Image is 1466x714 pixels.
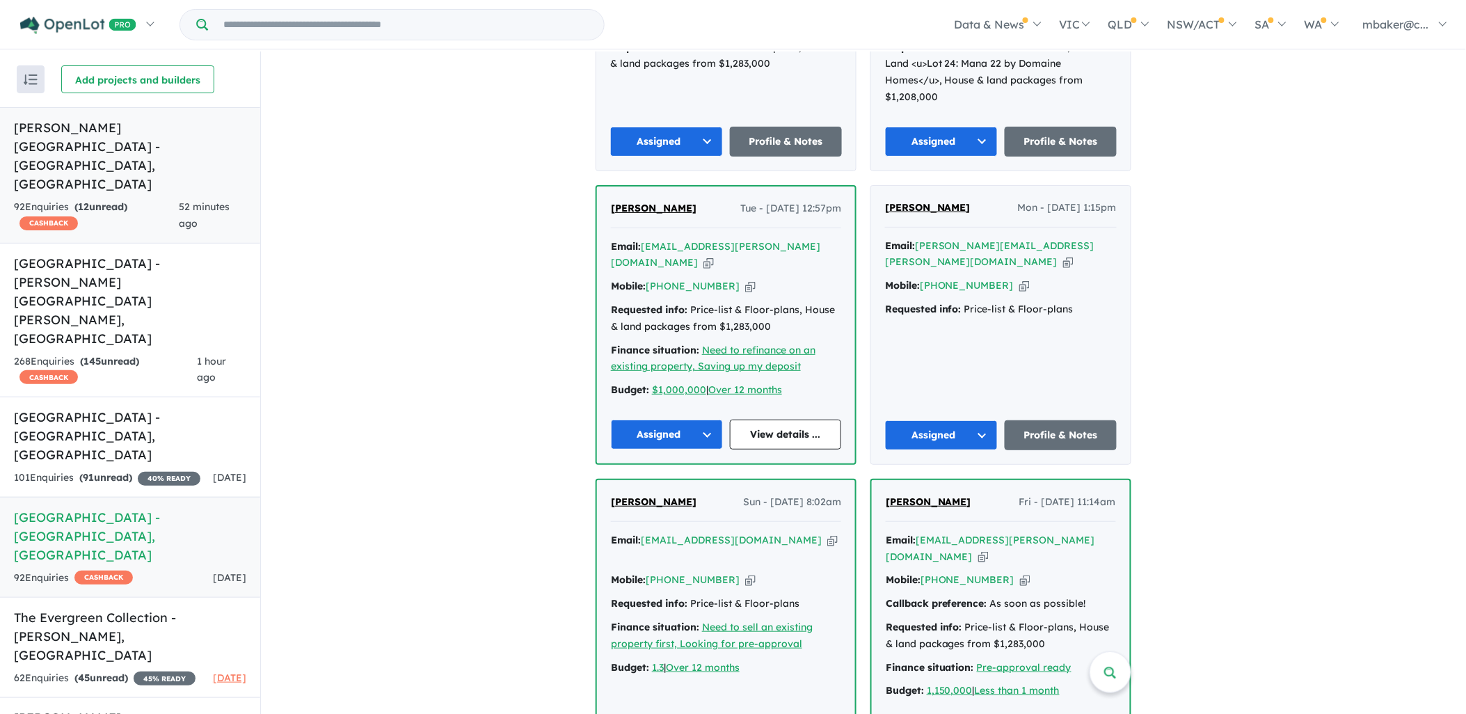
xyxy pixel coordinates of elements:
[885,40,1117,106] div: Brochure & Inclusions, House & Land <u>Lot 24: Mana 22 by Domaine Homes</u>, House & land package...
[611,302,841,335] div: Price-list & Floor-plans, House & land packages from $1,283,000
[975,684,1060,697] a: Less than 1 month
[19,370,78,384] span: CASHBACK
[652,383,706,396] a: $1,000,000
[611,596,841,612] div: Price-list & Floor-plans
[611,383,649,396] strong: Budget:
[1063,255,1074,269] button: Copy
[610,41,687,54] strong: Requested info:
[885,127,998,157] button: Assigned
[886,661,974,674] strong: Finance situation:
[14,254,246,348] h5: [GEOGRAPHIC_DATA] - [PERSON_NAME][GEOGRAPHIC_DATA][PERSON_NAME] , [GEOGRAPHIC_DATA]
[703,255,714,270] button: Copy
[885,200,971,216] a: [PERSON_NAME]
[179,200,230,230] span: 52 minutes ago
[611,240,641,253] strong: Email:
[886,683,1116,699] div: |
[745,573,756,587] button: Copy
[1020,573,1030,587] button: Copy
[611,303,687,316] strong: Requested info:
[827,533,838,548] button: Copy
[641,534,822,546] a: [EMAIL_ADDRESS][DOMAIN_NAME]
[211,10,601,40] input: Try estate name, suburb, builder or developer
[83,471,94,484] span: 91
[730,420,842,450] a: View details ...
[920,279,1014,292] a: [PHONE_NUMBER]
[886,495,971,508] span: [PERSON_NAME]
[14,570,133,587] div: 92 Enquir ies
[611,420,723,450] button: Assigned
[14,118,246,193] h5: [PERSON_NAME][GEOGRAPHIC_DATA] - [GEOGRAPHIC_DATA] , [GEOGRAPHIC_DATA]
[14,670,196,687] div: 62 Enquir ies
[213,471,246,484] span: [DATE]
[610,127,723,157] button: Assigned
[74,200,127,213] strong: ( unread)
[886,597,987,610] strong: Callback preference:
[83,355,101,367] span: 145
[134,672,196,685] span: 45 % READY
[885,239,915,252] strong: Email:
[885,301,1117,318] div: Price-list & Floor-plans
[708,383,782,396] u: Over 12 months
[921,573,1014,586] a: [PHONE_NUMBER]
[610,40,842,73] div: Price-list & Floor-plans, House & land packages from $1,283,000
[14,199,179,232] div: 92 Enquir ies
[61,65,214,93] button: Add projects and builders
[611,280,646,292] strong: Mobile:
[19,216,78,230] span: CASHBACK
[740,200,841,217] span: Tue - [DATE] 12:57pm
[20,17,136,34] img: Openlot PRO Logo White
[611,344,699,356] strong: Finance situation:
[666,661,740,674] a: Over 12 months
[611,202,696,214] span: [PERSON_NAME]
[927,684,973,697] a: 1,150,000
[886,621,962,633] strong: Requested info:
[611,495,696,508] span: [PERSON_NAME]
[611,382,841,399] div: |
[74,672,128,684] strong: ( unread)
[652,661,664,674] a: 1.3
[14,508,246,564] h5: [GEOGRAPHIC_DATA] - [GEOGRAPHIC_DATA] , [GEOGRAPHIC_DATA]
[1018,200,1117,216] span: Mon - [DATE] 1:15pm
[80,355,139,367] strong: ( unread)
[886,596,1116,612] div: As soon as possible!
[213,672,246,684] span: [DATE]
[611,534,641,546] strong: Email:
[1019,278,1030,293] button: Copy
[611,621,813,650] a: Need to sell an existing property first, Looking for pre-approval
[611,494,696,511] a: [PERSON_NAME]
[646,573,740,586] a: [PHONE_NUMBER]
[14,608,246,665] h5: The Evergreen Collection - [PERSON_NAME] , [GEOGRAPHIC_DATA]
[886,619,1116,653] div: Price-list & Floor-plans, House & land packages from $1,283,000
[1363,17,1429,31] span: mbaker@c...
[1005,420,1117,450] a: Profile & Notes
[14,408,246,464] h5: [GEOGRAPHIC_DATA] - [GEOGRAPHIC_DATA] , [GEOGRAPHIC_DATA]
[885,279,920,292] strong: Mobile:
[885,201,971,214] span: [PERSON_NAME]
[1005,127,1117,157] a: Profile & Notes
[611,344,815,373] a: Need to refinance on an existing property, Saving up my deposit
[886,494,971,511] a: [PERSON_NAME]
[74,571,133,585] span: CASHBACK
[14,470,200,486] div: 101 Enquir ies
[611,661,649,674] strong: Budget:
[79,471,132,484] strong: ( unread)
[885,420,998,450] button: Assigned
[24,74,38,85] img: sort.svg
[611,597,687,610] strong: Requested info:
[978,550,989,564] button: Copy
[78,672,90,684] span: 45
[14,354,197,387] div: 268 Enquir ies
[885,41,962,54] strong: Requested info:
[885,239,1094,269] a: [PERSON_NAME][EMAIL_ADDRESS][PERSON_NAME][DOMAIN_NAME]
[886,573,921,586] strong: Mobile:
[730,127,843,157] a: Profile & Notes
[78,200,89,213] span: 12
[886,684,924,697] strong: Budget:
[646,280,740,292] a: [PHONE_NUMBER]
